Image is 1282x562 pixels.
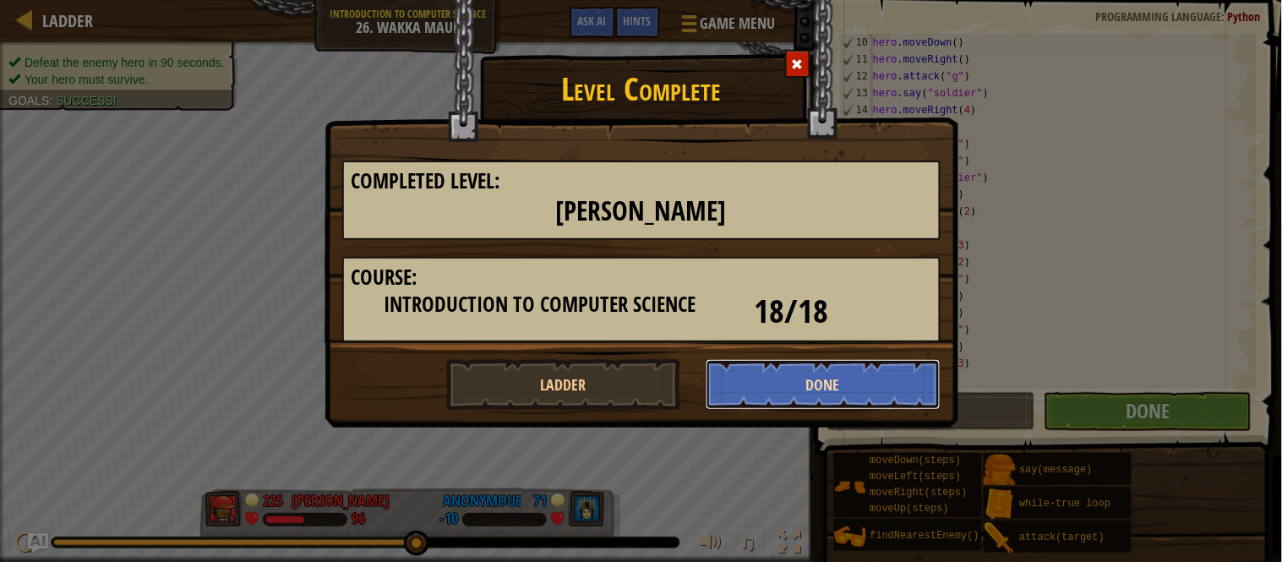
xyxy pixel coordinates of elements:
button: Done [706,359,941,410]
button: Ladder [446,359,681,410]
h3: Introduction to Computer Science [352,293,729,316]
h3: Course: [352,266,931,289]
span: 18/18 [755,288,829,333]
h3: Completed Level: [352,170,931,193]
h2: [PERSON_NAME] [352,197,931,226]
h1: Level Complete [325,63,957,106]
